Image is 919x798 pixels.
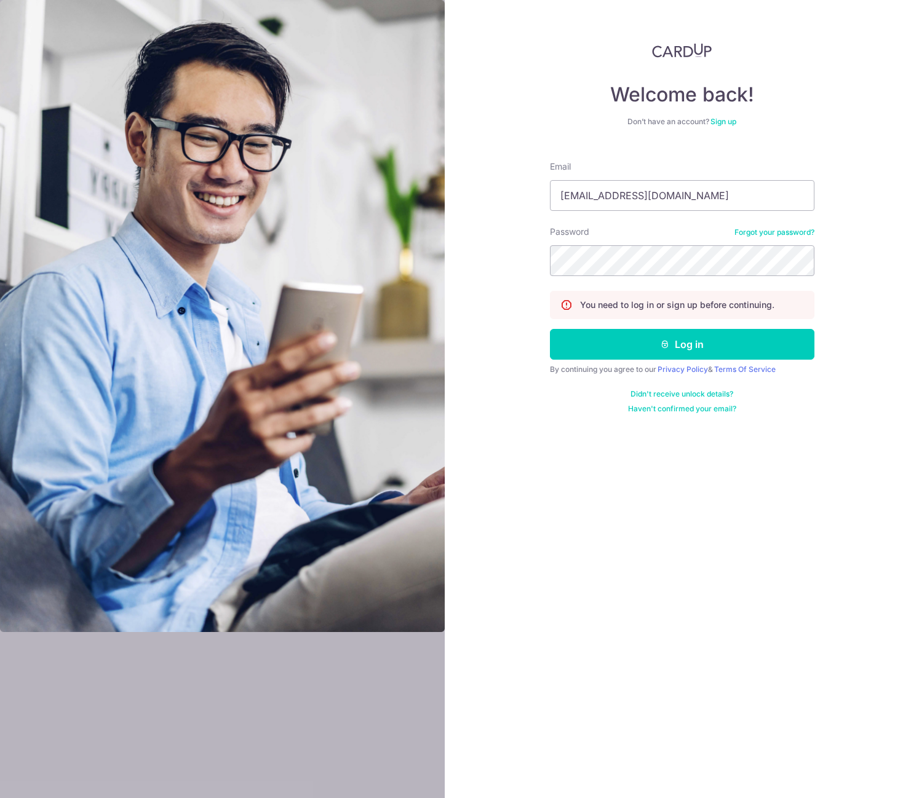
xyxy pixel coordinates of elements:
[658,365,708,374] a: Privacy Policy
[550,82,814,107] h4: Welcome back!
[631,389,733,399] a: Didn't receive unlock details?
[550,160,571,173] label: Email
[734,227,814,237] a: Forgot your password?
[714,365,776,374] a: Terms Of Service
[710,117,736,126] a: Sign up
[652,43,712,58] img: CardUp Logo
[550,365,814,374] div: By continuing you agree to our &
[628,404,736,414] a: Haven't confirmed your email?
[550,226,589,238] label: Password
[550,180,814,211] input: Enter your Email
[550,329,814,360] button: Log in
[580,299,774,311] p: You need to log in or sign up before continuing.
[550,117,814,127] div: Don’t have an account?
